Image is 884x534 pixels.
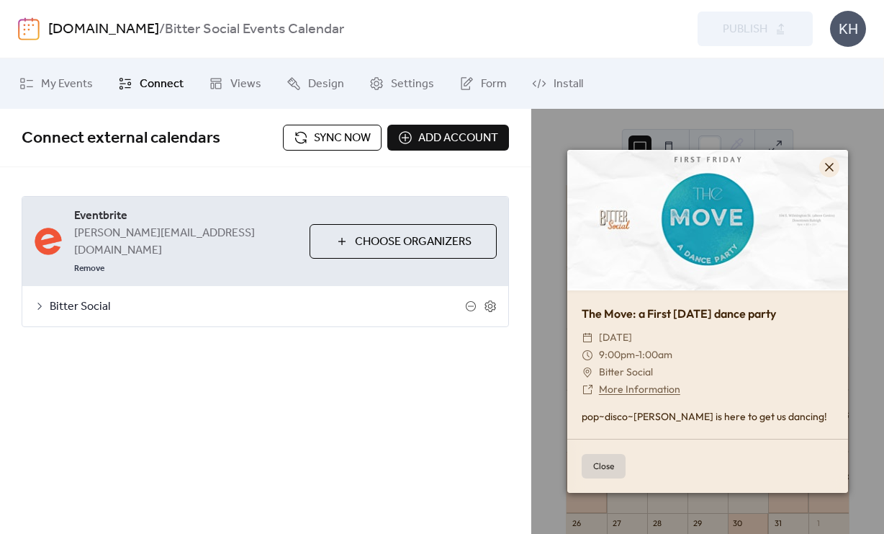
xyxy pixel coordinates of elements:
button: Close [582,454,626,479]
span: Design [308,76,344,93]
span: Settings [391,76,434,93]
span: [PERSON_NAME][EMAIL_ADDRESS][DOMAIN_NAME] [74,225,298,259]
div: pop~disco~[PERSON_NAME] is here to get us dancing! [567,409,848,424]
b: / [159,16,165,43]
span: Add account [418,130,498,147]
span: Sync now [314,130,371,147]
span: Install [554,76,583,93]
div: ​ [582,364,593,381]
a: Settings [358,64,445,103]
img: logo [18,17,40,40]
button: Sync now [283,125,382,151]
div: ​ [582,381,593,399]
a: Form [448,64,518,103]
span: Connect external calendars [22,123,220,154]
span: Connect [140,76,184,93]
a: Views [198,64,272,103]
a: My Events [9,64,104,103]
b: Bitter Social Events Calendar [165,16,344,43]
span: Choose Organizers [355,233,472,251]
div: KH [830,11,866,47]
a: The Move: a First [DATE] dance party [582,306,776,321]
span: [DATE] [599,329,632,347]
span: Bitter Social [599,364,653,381]
span: Form [481,76,507,93]
span: Eventbrite [74,208,298,225]
span: 9:00pm [599,348,635,361]
a: More Information [599,383,680,396]
div: ​ [582,329,593,347]
a: Connect [107,64,194,103]
a: Design [276,64,355,103]
a: [DOMAIN_NAME] [48,16,159,43]
img: eventbrite [34,227,63,256]
span: Views [230,76,261,93]
button: Choose Organizers [310,224,497,259]
span: Remove [74,263,104,275]
span: My Events [41,76,93,93]
span: - [635,348,639,361]
a: Install [521,64,594,103]
button: Add account [387,125,509,151]
span: 1:00am [639,348,672,361]
span: Bitter Social [50,298,465,316]
div: ​ [582,347,593,364]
